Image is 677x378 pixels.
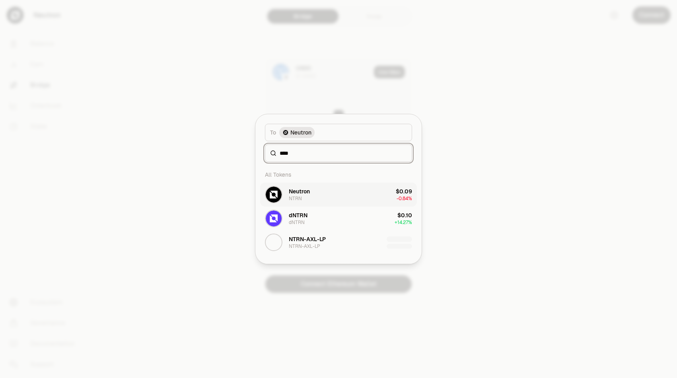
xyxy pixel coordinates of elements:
[289,243,320,249] div: NTRN-AXL-LP
[260,183,417,207] button: NTRN LogoNeutronNTRN$0.09-0.84%
[260,230,417,254] button: NTRN-AXL-LP LogoNTRN-AXL-LPNTRN-AXL-LP
[396,187,412,195] div: $0.09
[397,211,412,219] div: $0.10
[289,187,310,195] div: Neutron
[260,167,417,183] div: All Tokens
[289,195,302,202] div: NTRN
[270,129,276,136] span: To
[266,210,282,226] img: dNTRN Logo
[289,235,326,243] div: NTRN-AXL-LP
[395,219,412,226] span: + 14.27%
[290,129,311,136] span: Neutron
[289,219,305,226] div: dNTRN
[289,211,307,219] div: dNTRN
[282,129,289,136] img: Neutron Logo
[397,195,412,202] span: -0.84%
[266,187,282,203] img: NTRN Logo
[260,207,417,230] button: dNTRN LogodNTRNdNTRN$0.10+14.27%
[265,124,412,141] button: ToNeutron LogoNeutron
